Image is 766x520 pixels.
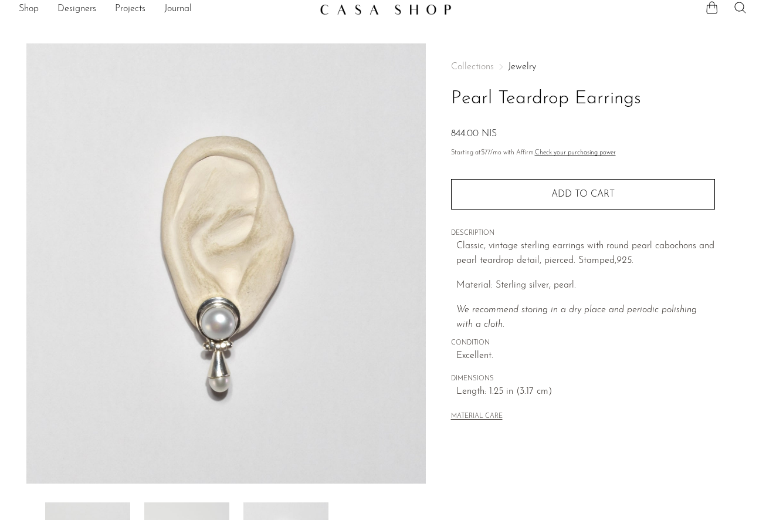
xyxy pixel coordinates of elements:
span: 844.00 NIS [451,129,497,139]
span: Collections [451,62,494,72]
img: Pearl Teardrop Earrings [26,43,426,484]
span: DESCRIPTION [451,228,715,239]
span: CONDITION [451,338,715,349]
p: Material: Sterling silver, pearl. [456,278,715,293]
p: Starting at /mo with Affirm. [451,148,715,158]
span: Length: 1.25 in (3.17 cm) [456,384,715,400]
a: Journal [164,2,192,17]
a: Designers [57,2,96,17]
a: Shop [19,2,39,17]
em: We recommend storing in a dry place and periodic polishing with a cloth. [456,305,697,330]
span: Excellent. [456,349,715,364]
span: Add to cart [551,189,615,200]
nav: Breadcrumbs [451,62,715,72]
span: $77 [481,150,490,156]
span: DIMENSIONS [451,374,715,384]
h1: Pearl Teardrop Earrings [451,84,715,114]
em: 925. [616,256,633,265]
a: Projects [115,2,145,17]
p: Classic, vintage sterling earrings with round pearl cabochons and pearl teardrop detail, pierced.... [456,239,715,269]
button: MATERIAL CARE [451,413,503,421]
a: Check your purchasing power - Learn more about Affirm Financing (opens in modal) [535,150,616,156]
button: Add to cart [451,179,715,210]
a: Jewelry [508,62,536,72]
